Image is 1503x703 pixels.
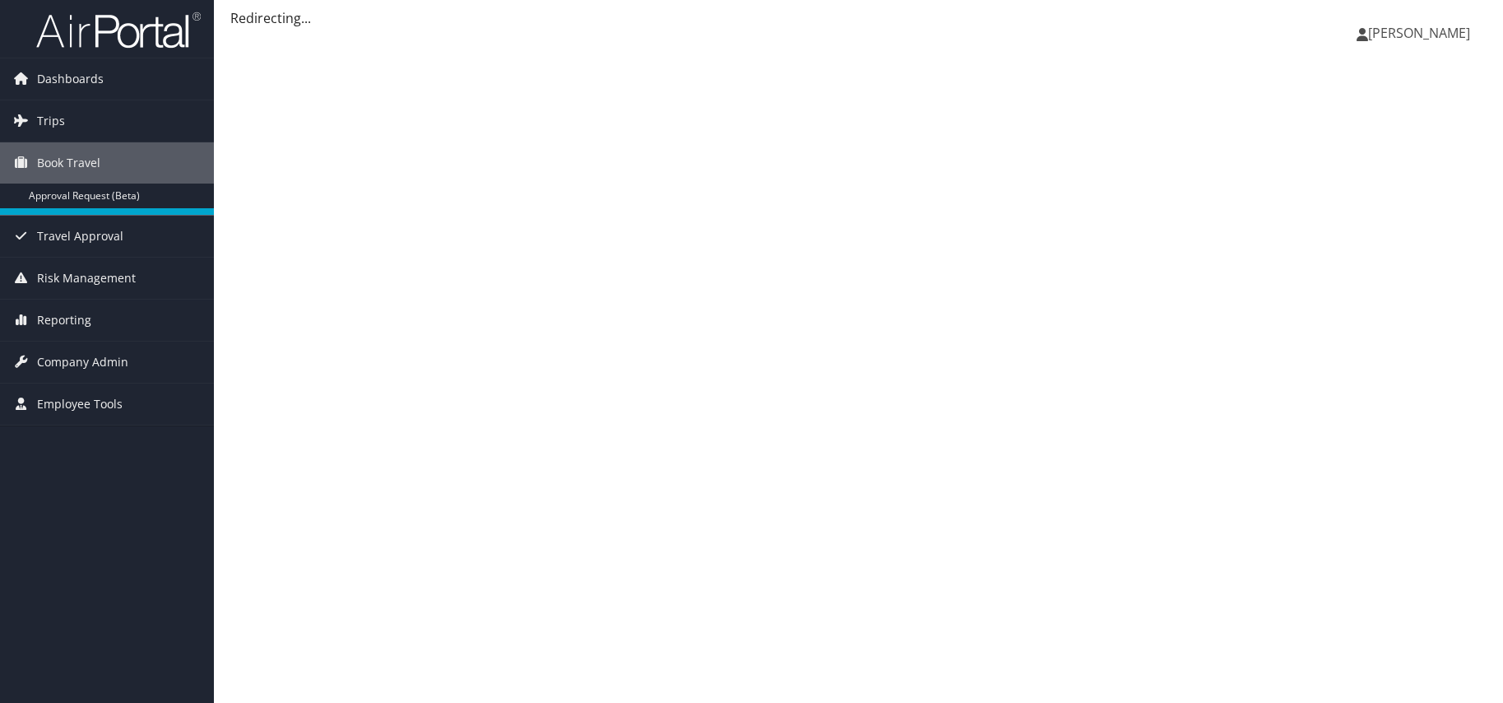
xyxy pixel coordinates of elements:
[37,142,100,184] span: Book Travel
[37,216,123,257] span: Travel Approval
[37,58,104,100] span: Dashboards
[37,100,65,142] span: Trips
[37,342,128,383] span: Company Admin
[37,384,123,425] span: Employee Tools
[1357,8,1487,58] a: [PERSON_NAME]
[37,300,91,341] span: Reporting
[37,258,136,299] span: Risk Management
[1368,24,1470,42] span: [PERSON_NAME]
[230,8,1487,28] div: Redirecting...
[36,11,201,49] img: airportal-logo.png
